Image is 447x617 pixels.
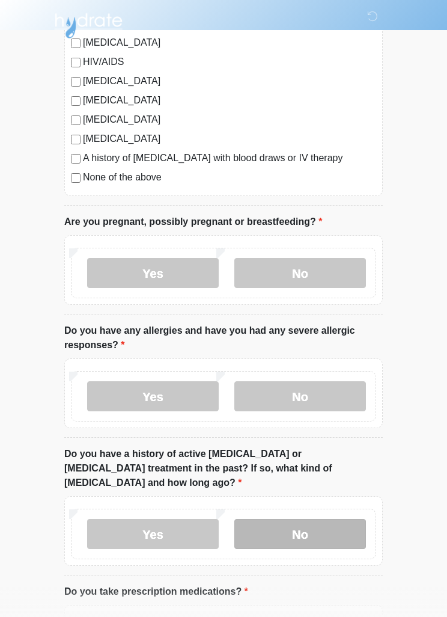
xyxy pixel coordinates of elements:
[87,258,219,288] label: Yes
[64,324,383,352] label: Do you have any allergies and have you had any severe allergic responses?
[83,55,376,69] label: HIV/AIDS
[83,74,376,88] label: [MEDICAL_DATA]
[71,135,81,144] input: [MEDICAL_DATA]
[87,519,219,549] label: Yes
[71,115,81,125] input: [MEDICAL_DATA]
[71,154,81,164] input: A history of [MEDICAL_DATA] with blood draws or IV therapy
[83,132,376,146] label: [MEDICAL_DATA]
[87,381,219,411] label: Yes
[52,9,124,39] img: Hydrate IV Bar - Scottsdale Logo
[64,215,322,229] label: Are you pregnant, possibly pregnant or breastfeeding?
[234,258,366,288] label: No
[234,519,366,549] label: No
[234,381,366,411] label: No
[64,447,383,490] label: Do you have a history of active [MEDICAL_DATA] or [MEDICAL_DATA] treatment in the past? If so, wh...
[83,112,376,127] label: [MEDICAL_DATA]
[71,173,81,183] input: None of the above
[83,93,376,108] label: [MEDICAL_DATA]
[71,96,81,106] input: [MEDICAL_DATA]
[64,585,248,599] label: Do you take prescription medications?
[83,151,376,165] label: A history of [MEDICAL_DATA] with blood draws or IV therapy
[71,77,81,87] input: [MEDICAL_DATA]
[71,58,81,67] input: HIV/AIDS
[83,170,376,185] label: None of the above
